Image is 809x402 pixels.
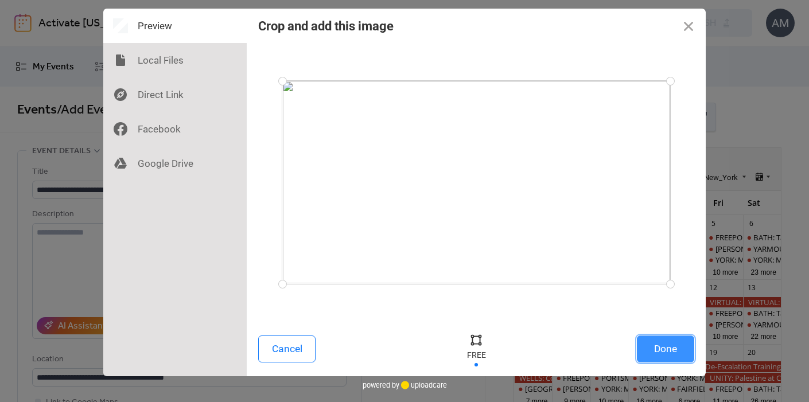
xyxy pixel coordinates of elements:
a: uploadcare [399,381,447,389]
button: Close [671,9,706,43]
button: Done [637,335,694,362]
div: Preview [103,9,247,43]
div: powered by [363,376,447,393]
button: Cancel [258,335,316,362]
div: Local Files [103,43,247,77]
div: Facebook [103,112,247,146]
div: Direct Link [103,77,247,112]
div: Crop and add this image [258,19,394,33]
div: Google Drive [103,146,247,181]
